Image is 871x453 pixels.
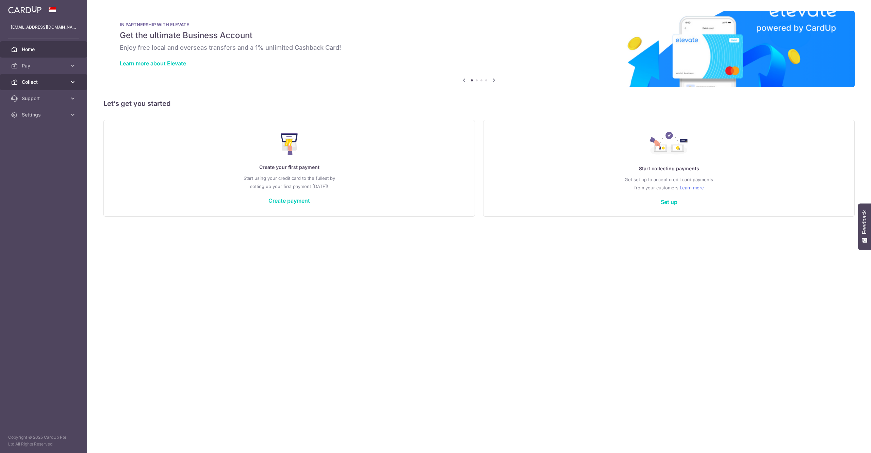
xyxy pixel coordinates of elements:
[497,165,841,173] p: Start collecting payments
[120,60,186,67] a: Learn more about Elevate
[103,98,855,109] h5: Let’s get you started
[22,95,67,102] span: Support
[117,174,461,190] p: Start using your credit card to the fullest by setting up your first payment [DATE]!
[22,62,67,69] span: Pay
[861,210,868,234] span: Feedback
[22,46,67,53] span: Home
[120,22,838,27] p: IN PARTNERSHIP WITH ELEVATE
[11,24,76,31] p: [EMAIL_ADDRESS][DOMAIN_NAME]
[661,199,677,205] a: Set up
[858,203,871,250] button: Feedback - Show survey
[120,30,838,41] h5: Get the ultimate Business Account
[22,111,67,118] span: Settings
[117,163,461,171] p: Create your first payment
[650,132,688,156] img: Collect Payment
[680,184,704,192] a: Learn more
[281,133,298,155] img: Make Payment
[497,175,841,192] p: Get set up to accept credit card payments from your customers.
[103,11,855,87] img: Renovation banner
[8,5,42,14] img: CardUp
[268,197,310,204] a: Create payment
[15,5,29,11] span: Help
[120,44,838,52] h6: Enjoy free local and overseas transfers and a 1% unlimited Cashback Card!
[22,79,67,85] span: Collect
